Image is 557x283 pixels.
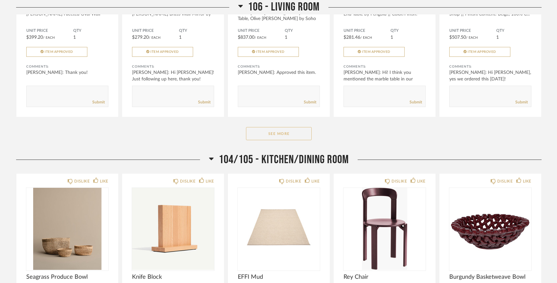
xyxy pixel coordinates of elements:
span: Item Approved [150,50,179,54]
img: undefined [132,188,214,270]
div: [PERSON_NAME]: Hi! I think you mentioned the marble table in our bedroom would... [344,69,426,89]
span: $281.46 [344,35,360,40]
span: / Each [43,36,55,39]
span: $399.20 [26,35,43,40]
span: Unit Price [344,28,390,33]
span: Item Approved [256,50,285,54]
a: Submit [515,99,528,105]
span: 1 [73,35,76,40]
a: Submit [304,99,316,105]
span: Unit Price [449,28,496,33]
div: LIKE [206,178,214,185]
div: DISLIKE [286,178,301,185]
span: Unit Price [132,28,179,33]
span: Unit Price [238,28,285,33]
span: Seagrass Produce Bowl [26,273,108,281]
span: Rey Chair [344,273,426,281]
div: Comments: [132,63,214,70]
div: LIKE [100,178,108,185]
span: Item Approved [45,50,73,54]
span: Unit Price [26,28,73,33]
span: 1 [285,35,287,40]
div: LIKE [523,178,531,185]
div: Comments: [238,63,320,70]
span: / Each [149,36,161,39]
span: QTY [179,28,214,33]
button: Item Approved [26,47,87,57]
button: See More [246,127,312,140]
span: QTY [73,28,108,33]
div: [PERSON_NAME]: Approved this item. [238,69,320,76]
span: $837.00 [238,35,255,40]
span: $507.50 [449,35,466,40]
span: Burgundy Basketweave Bowl [449,273,531,281]
a: Submit [198,99,211,105]
button: Item Approved [344,47,405,57]
span: / Each [360,36,372,39]
div: Description: [PERSON_NAME] Side Table, Olive [PERSON_NAME] by Soho Home || Price doesn't... [238,11,320,27]
button: Item Approved [238,47,299,57]
img: undefined [344,188,426,270]
span: / Each [255,36,266,39]
span: 1 [179,35,182,40]
img: undefined [26,188,108,270]
div: DISLIKE [497,178,513,185]
div: LIKE [311,178,320,185]
div: [PERSON_NAME]: Hi [PERSON_NAME]! Just following up here, thank you! [132,69,214,82]
span: QTY [390,28,426,33]
span: EFFI Mud [238,273,320,281]
span: Knife Block [132,273,214,281]
div: Comments: [26,63,108,70]
span: 104/105 - Kitchen/Dining Room [219,153,349,167]
div: Comments: [344,63,426,70]
div: LIKE [417,178,426,185]
span: QTY [496,28,531,33]
div: DISLIKE [74,178,90,185]
img: undefined [238,188,320,270]
span: Item Approved [468,50,496,54]
span: QTY [285,28,320,33]
span: Item Approved [362,50,390,54]
img: undefined [449,188,531,270]
div: Comments: [449,63,531,70]
span: / Each [466,36,478,39]
button: Item Approved [132,47,193,57]
span: 1 [390,35,393,40]
div: DISLIKE [180,178,195,185]
div: DISLIKE [391,178,407,185]
button: Item Approved [449,47,510,57]
div: [PERSON_NAME]: Thank you! [26,69,108,76]
a: Submit [92,99,105,105]
span: 1 [496,35,499,40]
span: $279.20 [132,35,149,40]
div: [PERSON_NAME]: Hi [PERSON_NAME], yes we ordered this [DATE]! [449,69,531,82]
a: Submit [410,99,422,105]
